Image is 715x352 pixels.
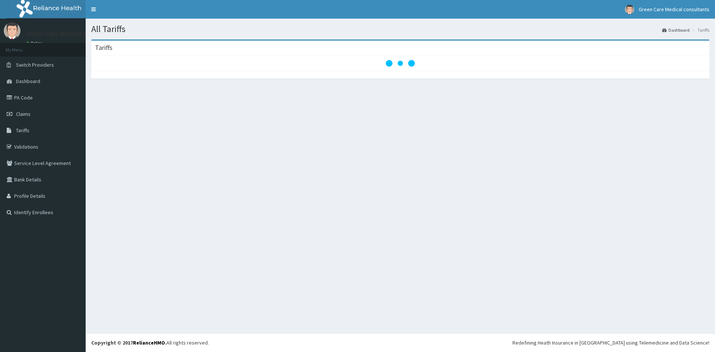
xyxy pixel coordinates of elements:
[133,339,165,346] a: RelianceHMO
[4,22,20,39] img: User Image
[385,48,415,78] svg: audio-loading
[662,27,690,33] a: Dashboard
[625,5,634,14] img: User Image
[16,78,40,85] span: Dashboard
[16,127,29,134] span: Tariffs
[512,339,709,346] div: Redefining Heath Insurance in [GEOGRAPHIC_DATA] using Telemedicine and Data Science!
[95,44,112,51] h3: Tariffs
[690,27,709,33] li: Tariffs
[16,111,31,117] span: Claims
[26,30,118,37] p: Green Care Medical consultants
[639,6,709,13] span: Green Care Medical consultants
[91,339,166,346] strong: Copyright © 2017 .
[86,333,715,352] footer: All rights reserved.
[91,24,709,34] h1: All Tariffs
[26,41,44,46] a: Online
[16,61,54,68] span: Switch Providers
